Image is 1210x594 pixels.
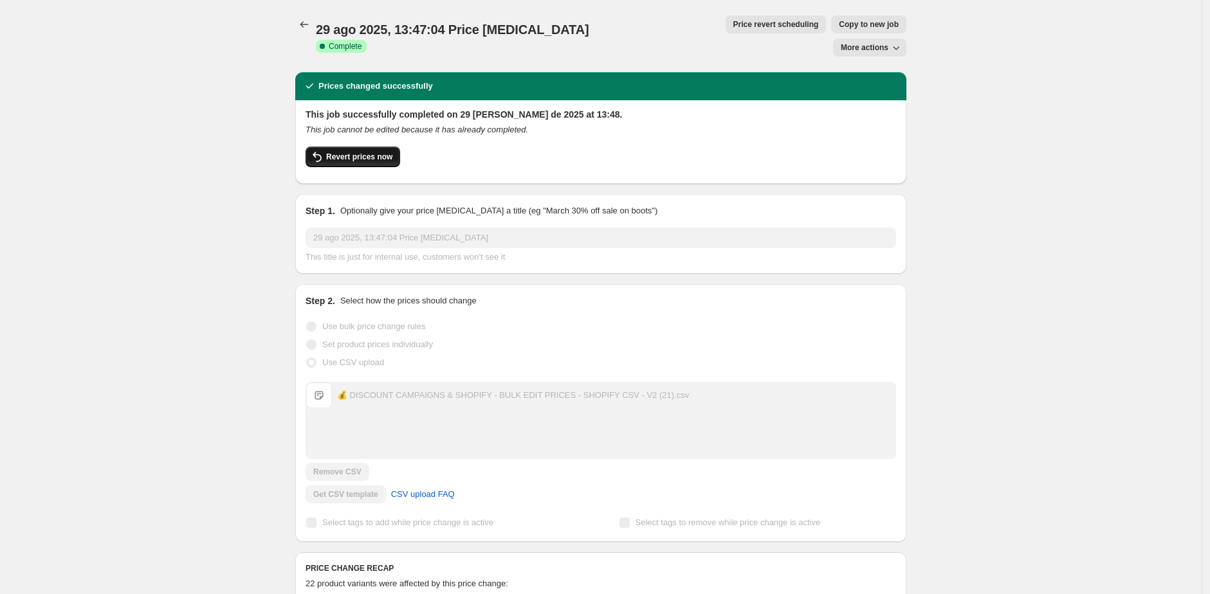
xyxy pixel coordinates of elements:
button: More actions [833,39,906,57]
button: Copy to new job [831,15,906,33]
input: 30% off holiday sale [306,228,896,248]
h2: This job successfully completed on 29 [PERSON_NAME] de 2025 at 13:48. [306,108,896,121]
span: Select tags to add while price change is active [322,517,493,527]
span: 29 ago 2025, 13:47:04 Price [MEDICAL_DATA] [316,22,589,37]
h2: Step 1. [306,204,335,217]
span: Use CSV upload [322,357,384,367]
h2: Step 2. [306,294,335,307]
button: Revert prices now [306,147,400,167]
p: Select how the prices should change [340,294,477,307]
span: This title is just for internal use, customers won't see it [306,252,505,262]
span: 22 product variants were affected by this price change: [306,579,508,588]
span: Revert prices now [326,152,392,162]
i: This job cannot be edited because it has already completed. [306,125,528,134]
p: Optionally give your price [MEDICAL_DATA] a title (eg "March 30% off sale on boots") [340,204,657,217]
a: CSV upload FAQ [383,484,463,505]
span: Use bulk price change rules [322,321,425,331]
span: More actions [841,42,888,53]
h6: PRICE CHANGE RECAP [306,563,896,573]
button: Price change jobs [295,15,313,33]
span: Copy to new job [839,19,899,30]
span: Complete [329,41,362,51]
h2: Prices changed successfully [318,80,433,93]
span: Price revert scheduling [733,19,819,30]
span: CSV upload FAQ [391,488,455,501]
span: Select tags to remove while price change is active [636,517,821,527]
span: Set product prices individually [322,339,433,349]
button: Price revert scheduling [726,15,827,33]
div: 💰 DISCOUNT CAMPAIGNS & SHOPIFY - BULK EDIT PRICES - SHOPIFY CSV - V2 (21).csv [337,389,689,402]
